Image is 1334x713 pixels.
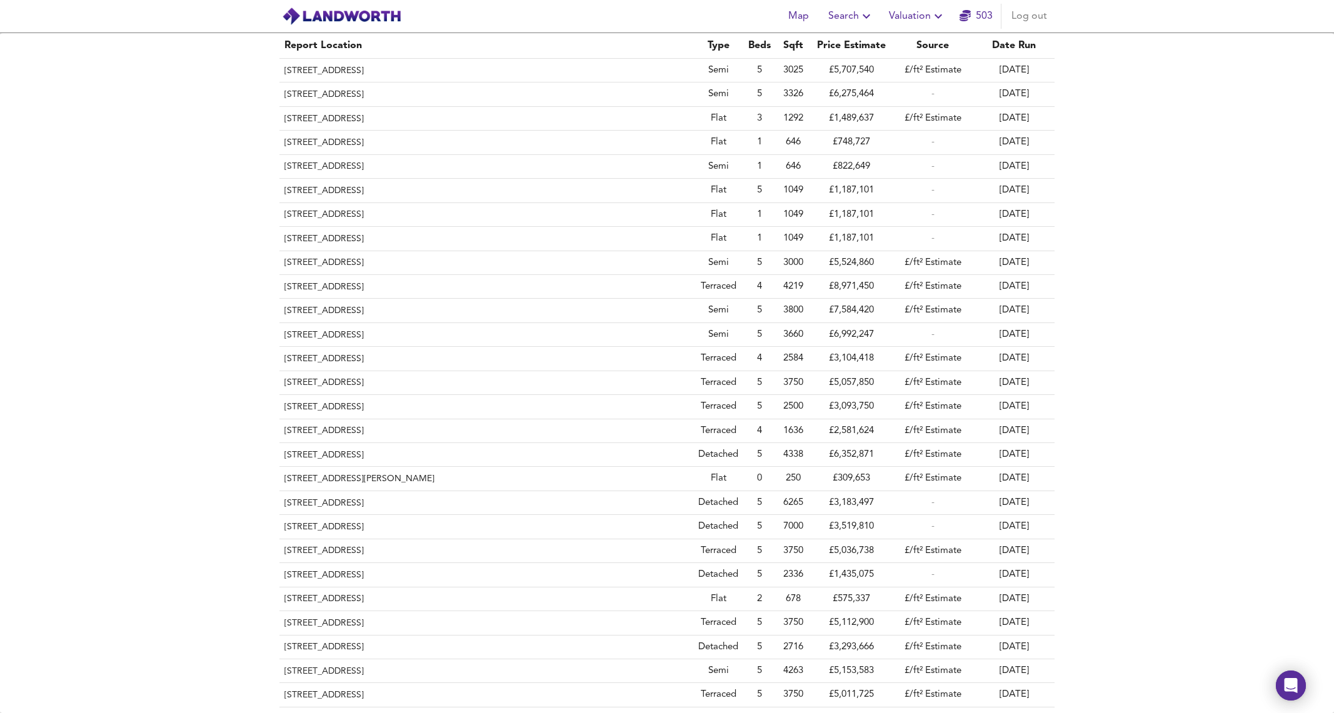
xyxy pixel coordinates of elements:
td: [DATE] [973,659,1055,683]
td: [DATE] [973,347,1055,371]
td: 646 [776,155,811,179]
td: Flat [693,203,743,227]
td: Semi [693,299,743,322]
td: £6,275,464 [811,82,892,106]
td: 5 [743,611,776,635]
div: Date Run [978,38,1050,53]
td: 5 [743,443,776,467]
td: £/ft² Estimate [892,395,973,419]
td: Flat [693,467,743,491]
td: £1,187,101 [811,179,892,202]
th: [STREET_ADDRESS] [279,491,693,515]
td: £/ft² Estimate [892,611,973,635]
td: [DATE] [973,107,1055,131]
td: 2584 [776,347,811,371]
td: [DATE] [973,155,1055,179]
td: £/ft² Estimate [892,683,973,707]
span: - [931,162,935,171]
td: 2336 [776,563,811,587]
td: 3750 [776,683,811,707]
td: 4 [743,419,776,443]
td: 1049 [776,203,811,227]
td: £575,337 [811,587,892,611]
td: Flat [693,107,743,131]
td: £/ft² Estimate [892,587,973,611]
td: Detached [693,636,743,659]
td: 1292 [776,107,811,131]
th: [STREET_ADDRESS] [279,563,693,587]
td: 1636 [776,419,811,443]
th: Report Location [279,33,693,59]
td: 3 [743,107,776,131]
button: Map [778,4,818,29]
td: 5 [743,636,776,659]
td: 5 [743,299,776,322]
td: 4219 [776,275,811,299]
td: [DATE] [973,443,1055,467]
td: Flat [693,587,743,611]
th: [STREET_ADDRESS] [279,82,693,106]
span: - [931,522,935,531]
span: - [931,89,935,99]
td: [DATE] [973,299,1055,322]
td: [DATE] [973,227,1055,251]
td: 1049 [776,179,811,202]
td: 1 [743,155,776,179]
td: 646 [776,131,811,154]
td: £/ft² Estimate [892,371,973,395]
th: [STREET_ADDRESS] [279,443,693,467]
td: 5 [743,659,776,683]
td: £3,093,750 [811,395,892,419]
td: 5 [743,251,776,275]
th: [STREET_ADDRESS] [279,683,693,707]
button: 503 [956,4,996,29]
span: Search [828,7,874,25]
td: £5,707,540 [811,59,892,82]
th: [STREET_ADDRESS] [279,275,693,299]
div: Open Intercom Messenger [1276,671,1306,701]
td: [DATE] [973,587,1055,611]
span: - [931,498,935,507]
td: 2500 [776,395,811,419]
td: 5 [743,683,776,707]
th: [STREET_ADDRESS] [279,251,693,275]
td: £/ft² Estimate [892,467,973,491]
td: [DATE] [973,419,1055,443]
td: Semi [693,59,743,82]
td: [DATE] [973,371,1055,395]
td: Terraced [693,683,743,707]
span: Log out [1011,7,1047,25]
td: £/ft² Estimate [892,347,973,371]
td: 7000 [776,515,811,539]
div: Price Estimate [816,38,887,53]
td: [DATE] [973,539,1055,563]
td: £/ft² Estimate [892,251,973,275]
td: [DATE] [973,467,1055,491]
td: [DATE] [973,203,1055,227]
th: [STREET_ADDRESS] [279,131,693,154]
td: 5 [743,515,776,539]
td: £7,584,420 [811,299,892,322]
button: Log out [1006,4,1052,29]
td: 2716 [776,636,811,659]
th: [STREET_ADDRESS] [279,515,693,539]
td: 0 [743,467,776,491]
td: £5,057,850 [811,371,892,395]
th: [STREET_ADDRESS] [279,179,693,202]
td: Terraced [693,611,743,635]
span: - [931,570,935,579]
td: 2 [743,587,776,611]
td: Semi [693,659,743,683]
td: £/ft² Estimate [892,443,973,467]
td: £1,489,637 [811,107,892,131]
span: - [931,210,935,219]
td: £3,183,497 [811,491,892,515]
td: Detached [693,491,743,515]
td: Detached [693,515,743,539]
td: 4263 [776,659,811,683]
td: £2,581,624 [811,419,892,443]
td: £5,153,583 [811,659,892,683]
td: 5 [743,539,776,563]
td: 1049 [776,227,811,251]
td: £1,435,075 [811,563,892,587]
